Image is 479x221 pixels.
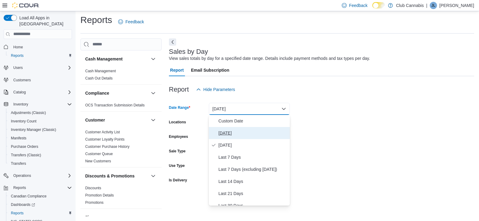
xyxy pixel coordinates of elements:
[85,159,111,163] a: New Customers
[13,65,23,70] span: Users
[6,159,74,168] button: Transfers
[6,51,74,60] button: Reports
[6,125,74,134] button: Inventory Manager (Classic)
[11,194,47,199] span: Canadian Compliance
[8,160,72,167] span: Transfers
[85,137,125,141] a: Customer Loyalty Points
[8,193,72,200] span: Canadian Compliance
[8,201,37,208] a: Dashboards
[80,14,112,26] h1: Reports
[85,151,113,156] span: Customer Queue
[8,143,72,150] span: Purchase Orders
[85,56,123,62] h3: Cash Management
[194,83,238,96] button: Hide Parameters
[169,105,190,110] label: Date Range
[17,15,72,27] span: Load All Apps in [GEOGRAPHIC_DATA]
[169,134,188,139] label: Employees
[11,153,41,158] span: Transfers (Classic)
[11,211,24,216] span: Reports
[80,67,162,84] div: Cash Management
[80,184,162,209] div: Discounts & Promotions
[6,200,74,209] a: Dashboards
[170,64,184,76] span: Report
[8,52,72,59] span: Reports
[13,173,31,178] span: Operations
[6,209,74,217] button: Reports
[218,178,287,185] span: Last 14 Days
[11,76,33,84] a: Customers
[85,103,145,107] a: OCS Transaction Submission Details
[11,184,28,191] button: Reports
[85,200,104,205] span: Promotions
[1,88,74,96] button: Catalog
[191,64,229,76] span: Email Subscription
[430,2,437,9] div: Janet Lilly
[150,116,157,124] button: Customer
[218,202,287,209] span: Last 30 Days
[6,192,74,200] button: Canadian Compliance
[169,38,176,46] button: Next
[85,214,101,220] h3: Finance
[11,89,72,96] span: Catalog
[169,48,208,55] h3: Sales by Day
[13,90,26,95] span: Catalog
[8,193,49,200] a: Canadian Compliance
[11,64,72,71] span: Users
[85,137,125,142] span: Customer Loyalty Points
[85,130,120,134] a: Customer Activity List
[426,2,427,9] p: |
[150,214,157,221] button: Finance
[169,163,185,168] label: Use Type
[85,117,105,123] h3: Customer
[8,52,26,59] a: Reports
[85,193,114,197] a: Promotion Details
[11,43,72,51] span: Home
[85,186,101,190] a: Discounts
[85,145,130,149] a: Customer Purchase History
[6,134,74,142] button: Manifests
[203,86,235,93] span: Hide Parameters
[6,117,74,125] button: Inventory Count
[85,173,134,179] h3: Discounts & Promotions
[13,78,31,83] span: Customers
[150,172,157,180] button: Discounts & Promotions
[11,101,72,108] span: Inventory
[11,172,34,179] button: Operations
[218,190,287,197] span: Last 21 Days
[8,109,48,116] a: Adjustments (Classic)
[218,154,287,161] span: Last 7 Days
[85,117,148,123] button: Customer
[85,56,148,62] button: Cash Management
[85,69,116,73] a: Cash Management
[169,120,186,125] label: Locations
[1,184,74,192] button: Reports
[218,166,287,173] span: Last 7 Days (excluding [DATE])
[8,135,29,142] a: Manifests
[169,86,189,93] h3: Report
[85,173,148,179] button: Discounts & Promotions
[1,100,74,109] button: Inventory
[150,89,157,97] button: Compliance
[1,63,74,72] button: Users
[11,127,56,132] span: Inventory Manager (Classic)
[8,135,72,142] span: Manifests
[11,64,25,71] button: Users
[432,2,435,9] span: JL
[85,152,113,156] a: Customer Queue
[439,2,474,9] p: [PERSON_NAME]
[8,201,72,208] span: Dashboards
[13,45,23,50] span: Home
[8,151,44,159] a: Transfers (Classic)
[85,76,113,81] span: Cash Out Details
[8,151,72,159] span: Transfers (Classic)
[218,117,287,125] span: Custom Date
[1,76,74,84] button: Customers
[1,171,74,180] button: Operations
[1,43,74,51] button: Home
[150,55,157,63] button: Cash Management
[396,2,424,9] p: Club Cannabis
[11,44,25,51] a: Home
[116,16,146,28] a: Feedback
[169,55,370,62] div: View sales totals by day for a specified date range. Details include payment methods and tax type...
